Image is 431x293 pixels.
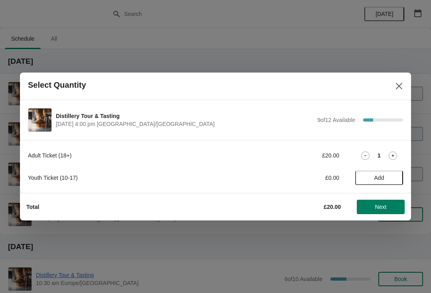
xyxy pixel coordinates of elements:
div: £0.00 [265,174,339,182]
button: Add [355,171,403,185]
span: [DATE] 4:00 pm [GEOGRAPHIC_DATA]/[GEOGRAPHIC_DATA] [56,120,313,128]
span: Distillery Tour & Tasting [56,112,313,120]
div: £20.00 [265,151,339,159]
button: Close [392,79,406,93]
div: Adult Ticket (18+) [28,151,249,159]
strong: £20.00 [324,204,341,210]
button: Next [357,200,405,214]
span: Add [374,175,384,181]
span: 9 of 12 Available [317,117,355,123]
h2: Select Quantity [28,81,86,90]
span: Next [375,204,387,210]
div: Youth Ticket (10-17) [28,174,249,182]
img: Distillery Tour & Tasting | | August 29 | 4:00 pm Europe/London [28,108,51,132]
strong: Total [26,204,39,210]
strong: 1 [378,151,381,159]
